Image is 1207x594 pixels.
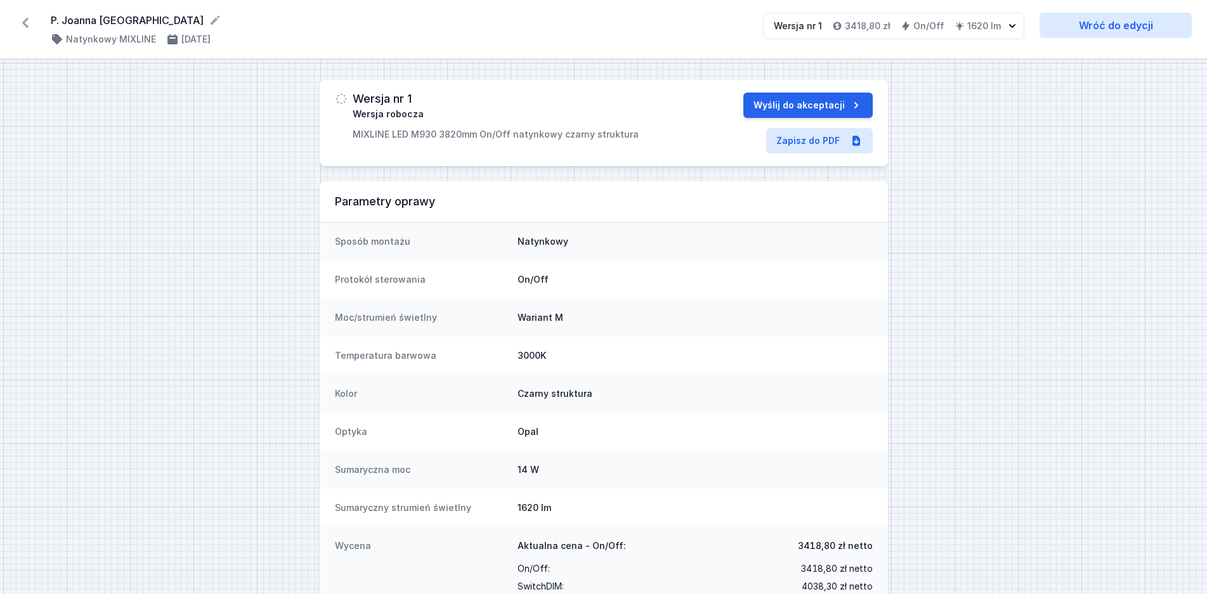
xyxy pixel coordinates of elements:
dt: Sumaryczny strumień świetlny [335,501,507,514]
button: Wyślij do akceptacji [743,93,873,118]
dd: Wariant M [518,311,873,324]
dd: 3000K [518,349,873,362]
h4: [DATE] [181,33,211,46]
dd: Natynkowy [518,235,873,248]
dd: Opal [518,425,873,438]
dd: 14 W [518,463,873,476]
dt: Kolor [335,387,507,400]
a: Wróć do edycji [1040,13,1192,38]
dd: On/Off [518,273,873,286]
dt: Sumaryczna moc [335,463,507,476]
h3: Wersja nr 1 [353,93,412,105]
dt: Optyka [335,425,507,438]
dt: Temperatura barwowa [335,349,507,362]
div: Wersja nr 1 [774,20,822,32]
span: 3418,80 zł netto [801,560,873,578]
h4: 3418,80 zł [845,20,891,32]
dt: Moc/strumień świetlny [335,311,507,324]
dt: Protokół sterowania [335,273,507,286]
h4: Natynkowy MIXLINE [66,33,156,46]
button: Edytuj nazwę projektu [209,14,221,27]
span: Wersja robocza [353,108,424,120]
span: 3418,80 zł netto [798,539,873,552]
h4: On/Off [913,20,944,32]
dt: Sposób montażu [335,235,507,248]
p: MIXLINE LED M930 3820mm On/Off natynkowy czarny struktura [353,128,639,141]
form: P. Joanna [GEOGRAPHIC_DATA] [51,13,748,28]
span: On/Off : [518,560,550,578]
dd: Czarny struktura [518,387,873,400]
h4: 1620 lm [967,20,1001,32]
dd: 1620 lm [518,501,873,514]
h3: Parametry oprawy [335,194,873,209]
a: Zapisz do PDF [766,128,873,153]
button: Wersja nr 13418,80 złOn/Off1620 lm [763,13,1024,39]
span: Aktualna cena - On/Off: [518,539,626,552]
img: draft.svg [335,93,348,105]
